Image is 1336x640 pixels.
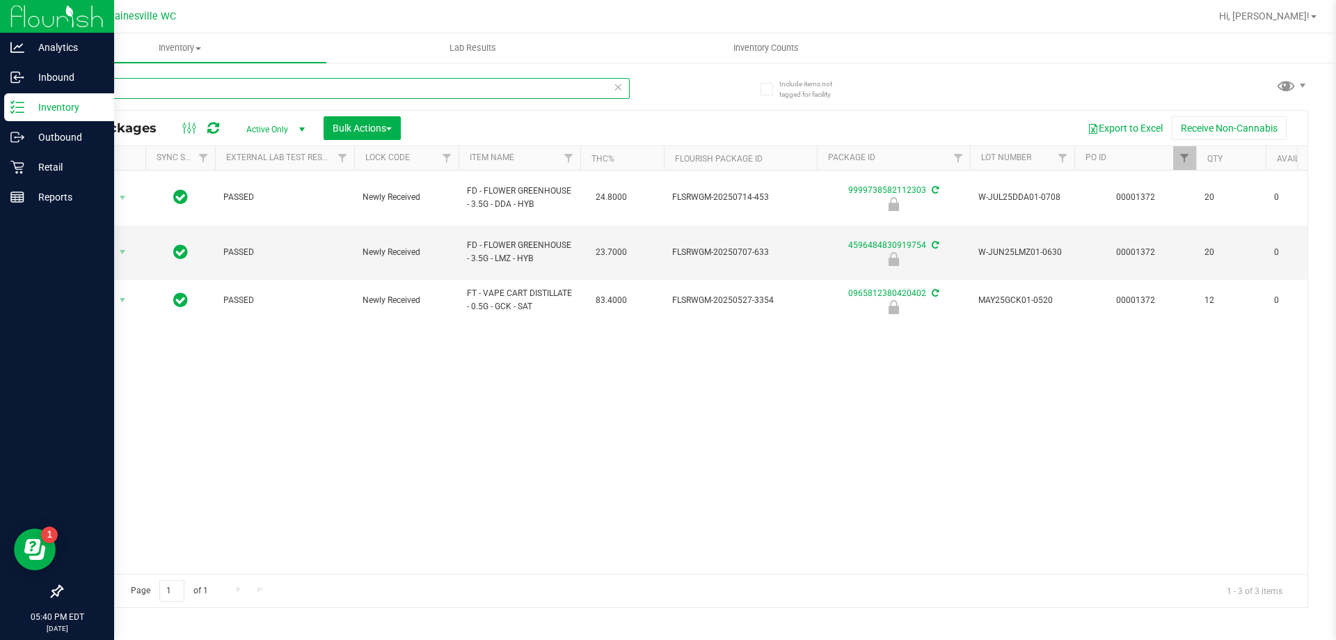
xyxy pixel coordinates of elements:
a: Lot Number [981,153,1031,162]
div: Newly Received [815,197,972,211]
span: 0 [1274,191,1327,204]
span: Gainesville WC [108,10,176,22]
span: 23.7000 [589,242,634,263]
a: Available [1277,154,1319,164]
p: 05:40 PM EDT [6,611,108,623]
span: W-JUL25DDA01-0708 [978,191,1066,204]
a: Item Name [470,153,514,162]
span: 20 [1204,246,1257,259]
a: Qty [1207,154,1223,164]
span: Newly Received [363,191,450,204]
p: Inventory [24,99,108,116]
a: 00001372 [1116,192,1155,202]
input: Search Package ID, Item Name, SKU, Lot or Part Number... [61,78,630,99]
a: Filter [192,146,215,170]
a: 0965812380420402 [848,288,926,298]
inline-svg: Outbound [10,130,24,144]
span: PASSED [223,191,346,204]
a: 4596484830919754 [848,240,926,250]
span: Newly Received [363,246,450,259]
span: Page of 1 [119,580,219,602]
span: select [114,290,132,310]
a: External Lab Test Result [226,153,335,162]
a: THC% [591,154,614,164]
p: [DATE] [6,623,108,634]
span: In Sync [173,290,188,310]
inline-svg: Reports [10,190,24,204]
p: Inbound [24,69,108,86]
span: Sync from Compliance System [930,240,939,250]
div: Newly Received [815,252,972,266]
span: FD - FLOWER GREENHOUSE - 3.5G - LMZ - HYB [467,239,572,265]
span: FLSRWGM-20250707-633 [672,246,809,259]
span: 12 [1204,294,1257,307]
span: 0 [1274,294,1327,307]
span: FLSRWGM-20250714-453 [672,191,809,204]
span: FLSRWGM-20250527-3354 [672,294,809,307]
a: Filter [947,146,970,170]
button: Bulk Actions [324,116,401,140]
a: Filter [557,146,580,170]
a: Flourish Package ID [675,154,763,164]
span: In Sync [173,242,188,262]
inline-svg: Retail [10,160,24,174]
inline-svg: Inventory [10,100,24,114]
span: All Packages [72,120,170,136]
a: 00001372 [1116,247,1155,257]
span: PASSED [223,246,346,259]
div: Newly Received [815,300,972,314]
span: Lab Results [431,42,515,54]
a: 00001372 [1116,295,1155,305]
button: Export to Excel [1079,116,1172,140]
span: MAY25GCK01-0520 [978,294,1066,307]
input: 1 [159,580,184,602]
a: Sync Status [157,153,210,162]
inline-svg: Analytics [10,40,24,54]
span: 24.8000 [589,187,634,208]
span: FD - FLOWER GREENHOUSE - 3.5G - DDA - HYB [467,185,572,211]
span: FT - VAPE CART DISTILLATE - 0.5G - GCK - SAT [467,287,572,313]
a: Package ID [828,153,875,162]
span: Inventory [33,42,326,54]
inline-svg: Inbound [10,70,24,84]
span: 0 [1274,246,1327,259]
a: Lab Results [326,33,619,63]
a: Filter [331,146,354,170]
a: Filter [1051,146,1074,170]
a: 9999738582112303 [848,185,926,195]
span: In Sync [173,187,188,207]
span: 20 [1204,191,1257,204]
span: Sync from Compliance System [930,288,939,298]
iframe: Resource center [14,529,56,570]
a: Inventory Counts [619,33,912,63]
span: select [114,188,132,208]
span: 1 - 3 of 3 items [1216,580,1294,601]
span: W-JUN25LMZ01-0630 [978,246,1066,259]
iframe: Resource center unread badge [41,526,58,543]
p: Retail [24,159,108,175]
span: Clear [613,78,623,96]
span: Include items not tagged for facility [779,79,849,100]
span: Bulk Actions [333,123,392,134]
a: Filter [1173,146,1196,170]
p: Analytics [24,39,108,56]
span: Newly Received [363,294,450,307]
a: Inventory [33,33,326,63]
p: Outbound [24,129,108,146]
button: Receive Non-Cannabis [1172,116,1287,140]
a: PO ID [1085,153,1106,162]
p: Reports [24,189,108,205]
a: Lock Code [365,153,410,162]
span: PASSED [223,294,346,307]
span: Hi, [PERSON_NAME]! [1219,10,1310,22]
span: Inventory Counts [715,42,818,54]
span: 83.4000 [589,290,634,311]
span: Sync from Compliance System [930,185,939,195]
span: select [114,242,132,262]
a: Filter [436,146,459,170]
